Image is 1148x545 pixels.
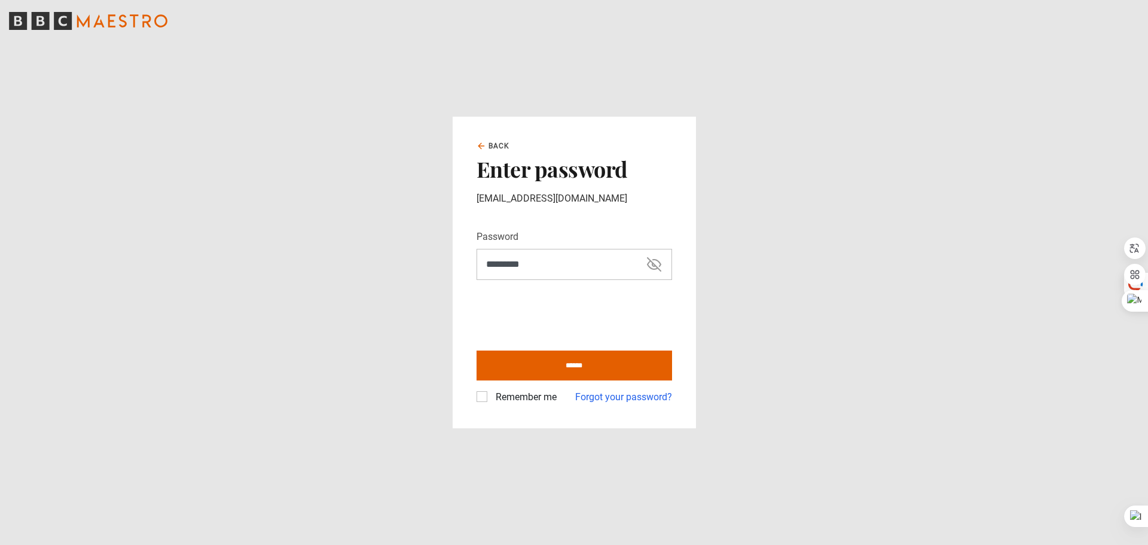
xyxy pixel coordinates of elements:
span: Back [488,141,510,151]
p: [EMAIL_ADDRESS][DOMAIN_NAME] [477,191,672,206]
a: Forgot your password? [575,390,672,404]
svg: BBC Maestro [9,12,167,30]
a: Back [477,141,510,151]
label: Password [477,230,518,244]
iframe: reCAPTCHA [477,290,658,336]
label: Remember me [491,390,557,404]
button: Hide password [644,254,664,275]
h2: Enter password [477,156,672,181]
